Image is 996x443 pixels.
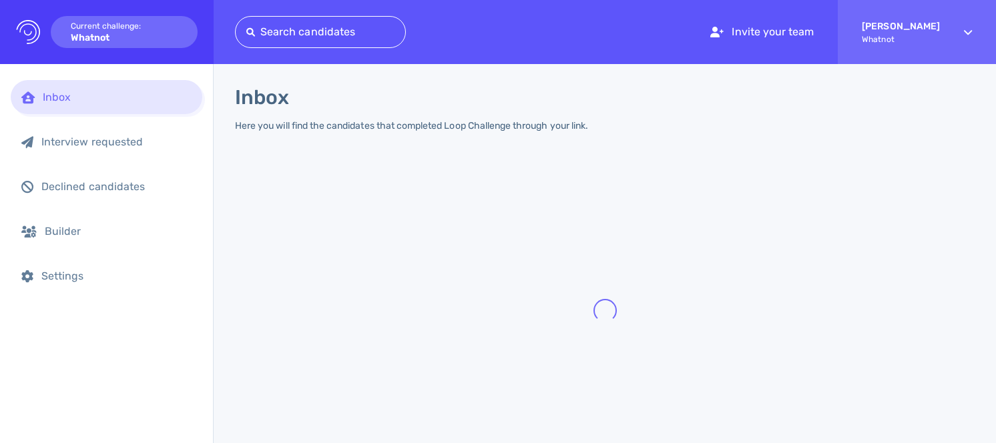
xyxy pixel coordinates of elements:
div: Settings [41,270,192,282]
div: Here you will find the candidates that completed Loop Challenge through your link. [235,120,588,131]
div: Declined candidates [41,180,192,193]
h1: Inbox [235,85,289,109]
strong: [PERSON_NAME] [862,21,940,32]
div: Builder [45,225,192,238]
div: Interview requested [41,135,192,148]
span: Whatnot [862,35,940,44]
div: Inbox [43,91,192,103]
